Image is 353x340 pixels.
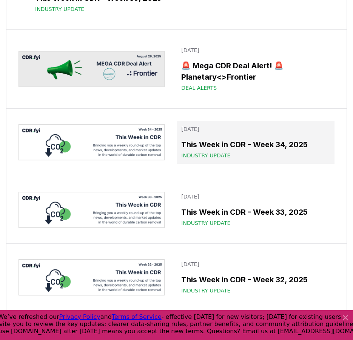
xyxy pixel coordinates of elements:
img: This Week in CDR - Week 34, 2025 blog post image [18,124,165,161]
h3: 🚨 Mega CDR Deal Alert! 🚨 Planetary<>Frontier [181,60,330,83]
img: This Week in CDR - Week 33, 2025 blog post image [18,192,165,228]
h3: This Week in CDR - Week 34, 2025 [181,139,330,150]
a: [DATE]This Week in CDR - Week 33, 2025Industry Update [177,188,335,231]
p: [DATE] [181,46,330,54]
span: Industry Update [181,287,230,294]
p: [DATE] [181,260,330,268]
img: 🚨 Mega CDR Deal Alert! 🚨 Planetary<>Frontier blog post image [18,51,165,88]
a: [DATE]This Week in CDR - Week 34, 2025Industry Update [177,121,335,164]
a: [DATE]This Week in CDR - Week 32, 2025Industry Update [177,256,335,299]
p: [DATE] [181,193,330,200]
span: Industry Update [181,152,230,159]
span: Deal Alerts [181,84,217,92]
h3: This Week in CDR - Week 32, 2025 [181,274,330,285]
p: [DATE] [181,125,330,133]
a: [DATE]🚨 Mega CDR Deal Alert! 🚨 Planetary<>FrontierDeal Alerts [177,42,335,96]
span: Industry Update [35,5,84,13]
span: Industry Update [181,219,230,227]
img: This Week in CDR - Week 32, 2025 blog post image [18,259,165,296]
h3: This Week in CDR - Week 33, 2025 [181,206,330,218]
